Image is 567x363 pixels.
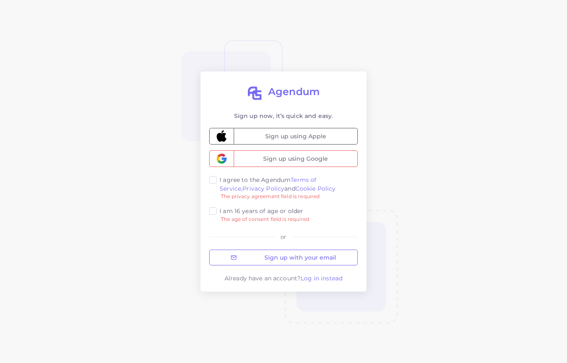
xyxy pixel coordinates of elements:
[220,176,316,192] a: Terms of Service,
[212,216,358,224] small: The age of consent field is required
[209,128,358,145] button: Sign up using Apple
[242,185,284,192] a: Privacy Policy
[209,86,358,101] a: Agendum
[220,176,358,193] label: I agree to the Agendum and
[220,207,303,215] label: I am 16 years of age or older
[209,150,358,167] button: Sign up using Google
[296,185,336,192] a: Cookie Policy
[234,151,357,167] span: Sign up using Google
[268,86,320,98] h2: Agendum
[209,250,358,265] button: Sign up with your email
[301,275,342,282] a: Log in instead
[225,275,301,282] span: Already have an account?
[234,128,357,144] span: Sign up using Apple
[209,113,358,120] h4: Sign up now, it’s quick and easy.
[275,233,292,241] div: or
[212,193,358,201] small: The privacy agreement field is required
